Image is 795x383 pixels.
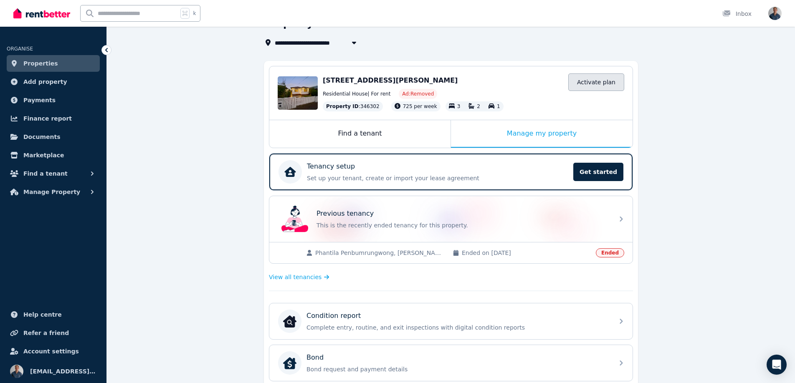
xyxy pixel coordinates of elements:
[269,273,329,281] a: View all tenancies
[23,328,69,338] span: Refer a friend
[457,103,461,109] span: 3
[7,73,100,90] a: Add property
[193,10,196,17] span: k
[462,249,591,257] span: Ended on [DATE]
[23,95,56,105] span: Payments
[306,353,324,363] p: Bond
[7,92,100,108] a: Payments
[283,315,296,328] img: Condition report
[269,120,451,148] div: Find a tenant
[7,325,100,341] a: Refer a friend
[316,209,374,219] p: Previous tenancy
[767,355,787,375] div: Open Intercom Messenger
[326,103,359,110] span: Property ID
[7,165,100,182] button: Find a tenant
[323,91,390,97] span: Residential House | For rent
[23,77,67,87] span: Add property
[13,7,70,20] img: RentBetter
[269,303,633,339] a: Condition reportCondition reportComplete entry, routine, and exit inspections with digital condit...
[7,129,100,145] a: Documents
[568,73,624,91] a: Activate plan
[30,366,96,376] span: [EMAIL_ADDRESS][DOMAIN_NAME]
[768,7,782,20] img: andrewjscunningham@gmail.com
[306,365,609,373] p: Bond request and payment details
[402,91,434,97] span: Ad: Removed
[23,187,80,197] span: Manage Property
[281,206,308,232] img: Previous tenancy
[23,132,61,142] span: Documents
[403,103,437,109] span: 725 per week
[269,196,633,242] a: Previous tenancyPrevious tenancyThis is the recently ended tenancy for this property.
[7,184,100,200] button: Manage Property
[23,169,68,179] span: Find a tenant
[451,120,633,148] div: Manage my property
[573,163,623,181] span: Get started
[23,310,62,320] span: Help centre
[23,58,58,68] span: Properties
[497,103,500,109] span: 1
[23,113,72,123] span: Finance report
[323,101,383,111] div: : 346302
[269,345,633,381] a: BondBondBond request and payment details
[7,147,100,164] a: Marketplace
[283,356,296,370] img: Bond
[477,103,480,109] span: 2
[315,249,444,257] span: Phantila Penbumrungwong, [PERSON_NAME] [PERSON_NAME], [PERSON_NAME] [PERSON_NAME]
[306,311,361,321] p: Condition report
[7,55,100,72] a: Properties
[7,110,100,127] a: Finance report
[7,306,100,323] a: Help centre
[23,150,64,160] span: Marketplace
[23,346,79,356] span: Account settings
[269,273,322,281] span: View all tenancies
[7,46,33,52] span: ORGANISE
[7,343,100,360] a: Account settings
[269,154,633,190] a: Tenancy setupSet up your tenant, create or import your lease agreementGet started
[323,76,458,84] span: [STREET_ADDRESS][PERSON_NAME]
[722,10,752,18] div: Inbox
[596,248,624,257] span: Ended
[307,161,355,171] p: Tenancy setup
[316,221,609,229] p: This is the recently ended tenancy for this property.
[10,365,23,378] img: andrewjscunningham@gmail.com
[306,323,609,332] p: Complete entry, routine, and exit inspections with digital condition reports
[307,174,568,182] p: Set up your tenant, create or import your lease agreement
